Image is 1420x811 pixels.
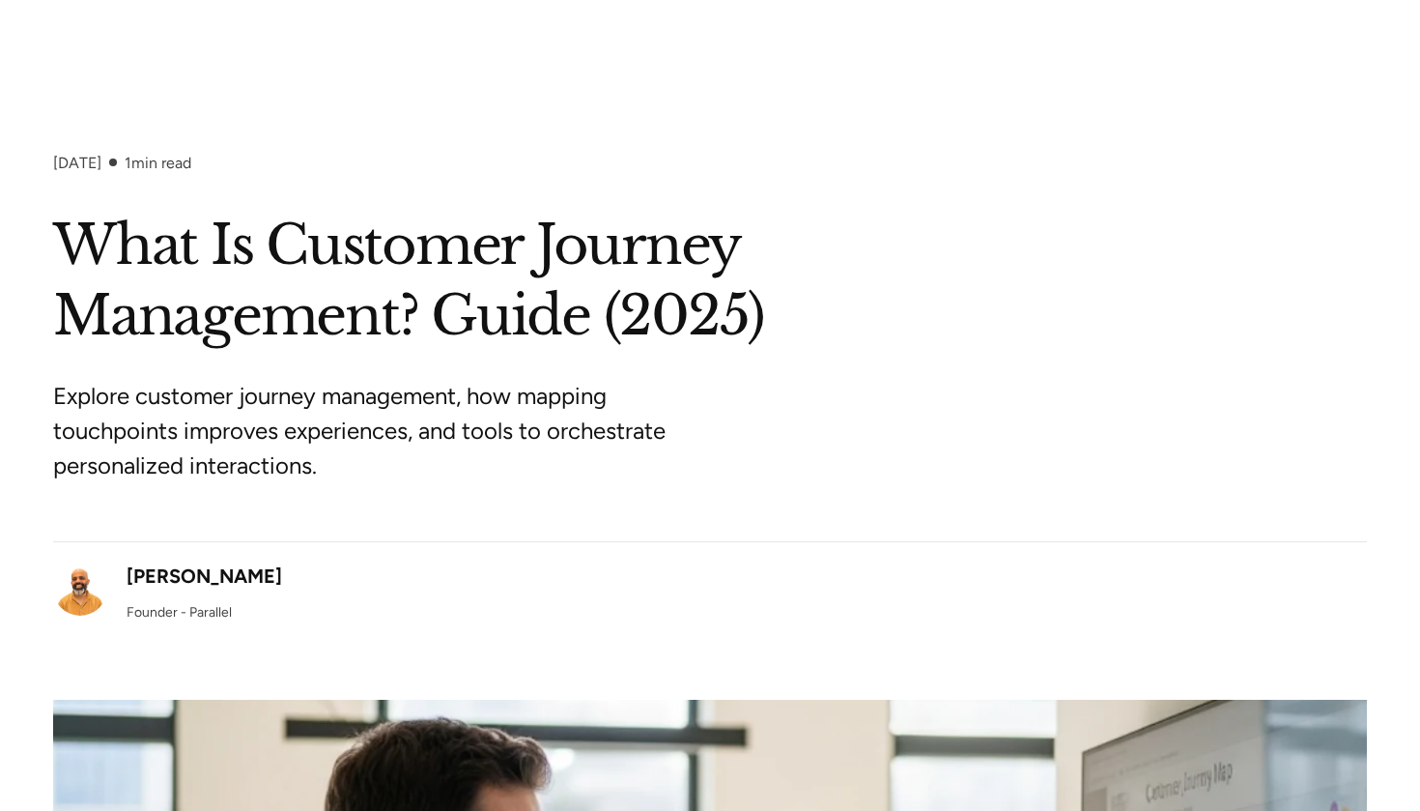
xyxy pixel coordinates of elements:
div: [DATE] [53,154,101,172]
span: 1 [125,154,131,172]
a: [PERSON_NAME]Founder - Parallel [53,562,282,623]
div: min read [125,154,191,172]
div: [PERSON_NAME] [127,562,282,591]
p: Explore customer journey management, how mapping touchpoints improves experiences, and tools to o... [53,379,778,483]
h1: What Is Customer Journey Management? Guide (2025) [53,211,1367,352]
img: Robin Dhanwani [53,562,107,616]
div: Founder - Parallel [127,602,232,623]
